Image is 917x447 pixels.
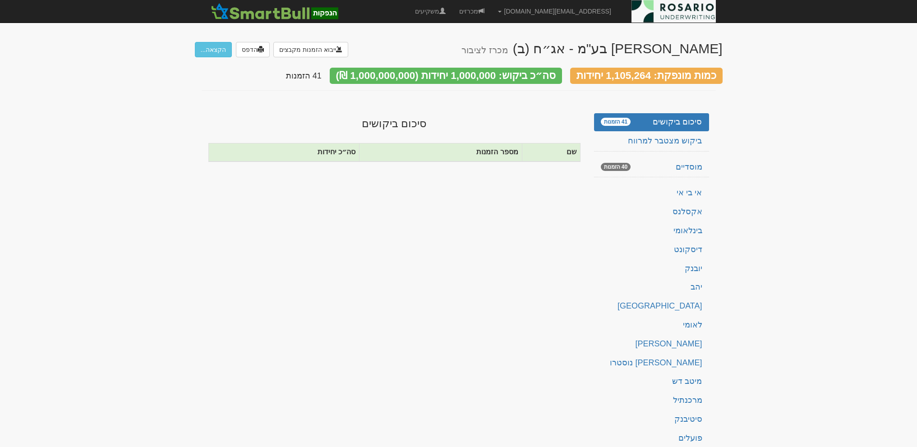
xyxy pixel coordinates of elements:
a: סיטיבנק [594,410,709,429]
a: [GEOGRAPHIC_DATA] [594,297,709,315]
a: לאומי [594,316,709,334]
button: ייבוא הזמנות מקבצים [273,42,348,57]
a: מיטב דש [594,373,709,391]
small: מכרז לציבור [461,45,508,55]
h3: סיכום ביקושים [208,118,581,129]
div: סה״כ ביקוש: 1,000,000 יחידות (1,000,000,000 ₪) [330,68,562,84]
span: 40 הזמנות [601,163,631,171]
button: הקצאה... [195,42,232,57]
div: [PERSON_NAME] בע"מ - אג״ח (ב) [461,41,722,56]
a: מוסדיים [594,158,709,176]
th: מספר הזמנות [359,143,522,161]
a: הדפס [236,42,270,57]
a: [PERSON_NAME] [594,335,709,353]
span: 41 הזמנות [286,71,322,80]
span: 41 הזמנות [601,118,631,126]
th: סה״כ יחידות [208,143,359,161]
a: דיסקונט [594,241,709,259]
div: כמות מונפקת: 1,105,264 יחידות [570,68,722,84]
a: ביקוש מצטבר למרווח [594,132,709,150]
a: בינלאומי [594,222,709,240]
a: יובנק [594,260,709,278]
a: יהב [594,278,709,296]
a: אי בי אי [594,184,709,202]
a: סיכום ביקושים [594,113,709,131]
a: מרכנתיל [594,392,709,410]
a: אקסלנס [594,203,709,221]
img: סמארטבול - מערכת לניהול הנפקות [208,2,341,20]
th: שם [522,143,580,161]
a: [PERSON_NAME] נוסטרו [594,354,709,372]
